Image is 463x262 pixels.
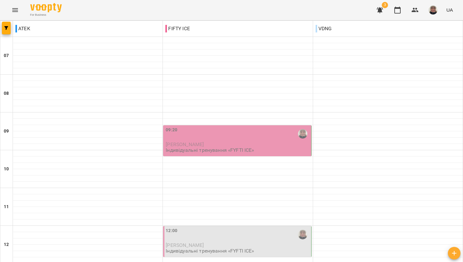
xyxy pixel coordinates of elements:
[4,128,9,135] h6: 09
[4,90,9,97] h6: 08
[166,248,254,253] p: Індивідуальні тренування «FYFTI ICE»
[298,129,307,139] img: Чайкіна Юлія
[166,147,254,153] p: Індивідуальні тренування «FYFTI ICE»
[166,242,204,248] span: [PERSON_NAME]
[166,127,177,134] label: 09:20
[30,3,62,12] img: Voopty Logo
[4,203,9,210] h6: 11
[166,141,204,147] span: [PERSON_NAME]
[166,227,177,234] label: 12:00
[4,166,9,173] h6: 10
[8,3,23,18] button: Menu
[4,241,9,248] h6: 12
[448,247,460,259] button: Створити урок
[165,25,190,32] p: FIFTY ICE
[316,25,332,32] p: VDNG
[429,6,437,14] img: 4cf27c03cdb7f7912a44474f3433b006.jpeg
[446,7,453,13] span: UA
[444,4,455,16] button: UA
[382,2,388,8] span: 3
[30,13,62,17] span: For Business
[4,52,9,59] h6: 07
[15,25,30,32] p: ATEK
[298,230,307,239] img: Чайкіна Юлія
